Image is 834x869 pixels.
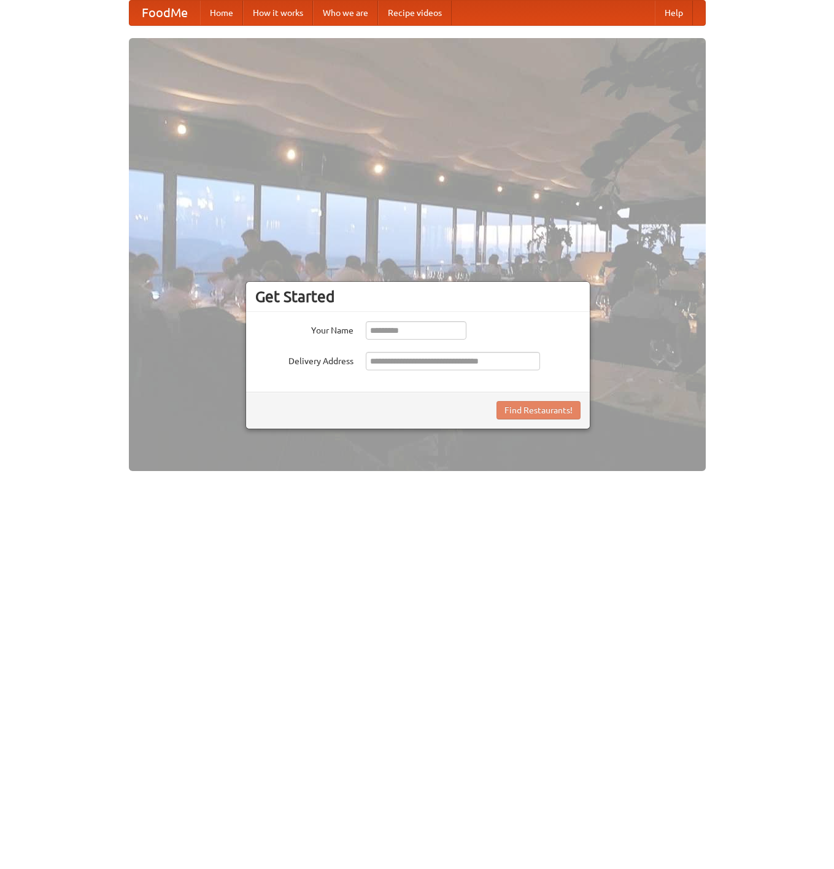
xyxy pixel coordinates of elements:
[655,1,693,25] a: Help
[255,321,353,337] label: Your Name
[243,1,313,25] a: How it works
[313,1,378,25] a: Who we are
[378,1,452,25] a: Recipe videos
[255,287,581,306] h3: Get Started
[129,1,200,25] a: FoodMe
[255,352,353,367] label: Delivery Address
[496,401,581,419] button: Find Restaurants!
[200,1,243,25] a: Home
